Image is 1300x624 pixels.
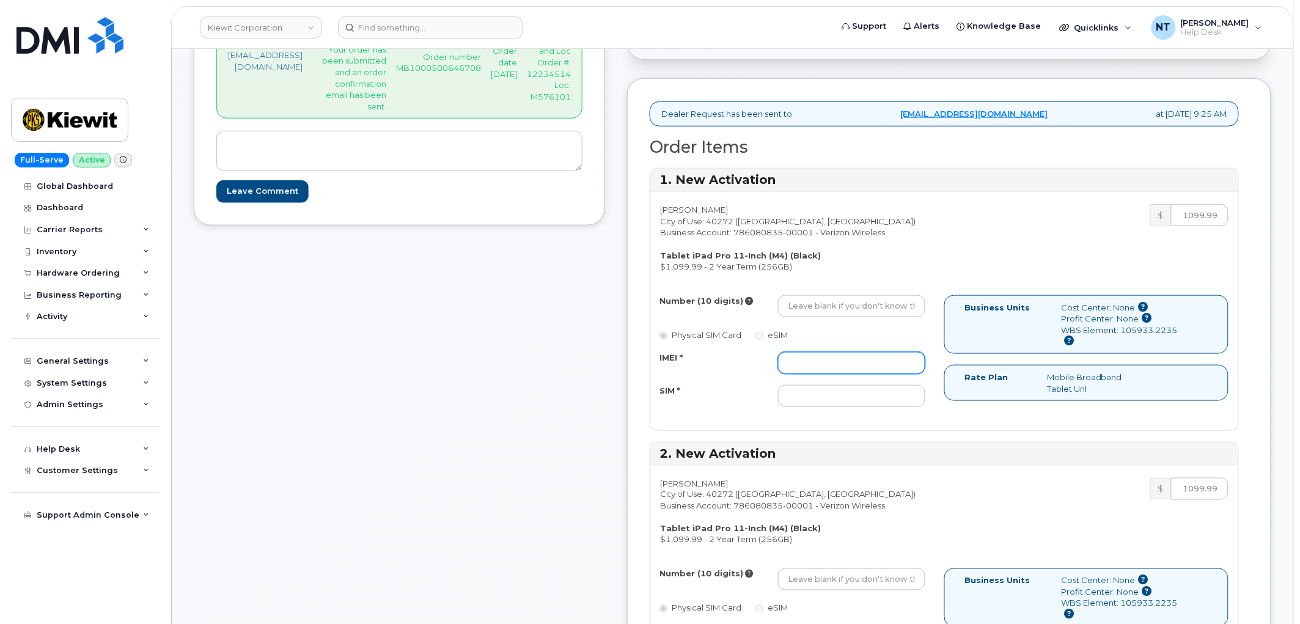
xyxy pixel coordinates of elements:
[659,446,776,461] strong: 2. New Activation
[965,302,1030,314] label: Business Units
[1181,18,1249,28] span: [PERSON_NAME]
[660,251,821,260] strong: Tablet iPad Pro 11-Inch (M4) (Black)
[659,385,680,397] label: SIM *
[659,352,683,364] label: IMEI *
[778,295,925,317] input: Leave blank if you don't know the number
[755,605,763,613] input: eSIM
[968,20,1041,32] span: Knowledge Base
[1150,204,1171,226] div: $
[1181,28,1249,37] span: Help Desk
[1150,478,1171,500] div: $
[834,14,895,39] a: Support
[659,332,667,340] input: Physical SIM Card
[755,329,788,341] label: eSIM
[1156,20,1171,35] span: NT
[1062,598,1178,620] div: WBS Element: 105933.2235
[650,138,1239,156] h2: Order Items
[1051,15,1140,40] div: Quicklinks
[660,524,821,534] strong: Tablet iPad Pro 11-Inch (M4) (Black)
[659,605,667,613] input: Physical SIM Card
[949,14,1050,39] a: Knowledge Base
[338,17,523,39] input: Find something...
[853,20,887,32] span: Support
[755,603,788,614] label: eSIM
[1062,313,1178,325] div: Profit Center: None
[1038,372,1153,394] div: Mobile Broadband Tablet Unl
[1074,23,1119,32] span: Quicklinks
[895,14,949,39] a: Alerts
[965,372,1008,383] label: Rate Plan
[396,51,481,74] p: Order number MB1000500646708
[659,295,743,307] label: Number (10 digits)
[650,101,1239,127] div: Dealer Request has been sent to at [DATE] 9:25 AM
[650,478,944,546] div: [PERSON_NAME] City of Use: 40272 ([GEOGRAPHIC_DATA], [GEOGRAPHIC_DATA]) Business Account: 7860808...
[659,603,741,614] label: Physical SIM Card
[965,575,1030,587] label: Business Units
[200,17,322,39] a: Kiewit Corporation
[650,204,944,272] div: [PERSON_NAME] City of Use: 40272 ([GEOGRAPHIC_DATA], [GEOGRAPHIC_DATA]) Business Account: 7860808...
[322,10,386,112] p: Thanks, KIEWIT CORPORATION! Your order has been submitted and an order confirmation email has bee...
[228,50,303,72] a: [EMAIL_ADDRESS][DOMAIN_NAME]
[1062,575,1178,587] div: Cost Center: None
[659,329,741,341] label: Physical SIM Card
[1247,571,1291,615] iframe: Messenger Launcher
[1062,587,1178,598] div: Profit Center: None
[1062,325,1178,347] div: WBS Element: 105933.2235
[216,180,309,203] input: Leave Comment
[914,20,940,32] span: Alerts
[527,23,571,102] p: POS Order # and Loc Order #: 12234514 Loc: M576101
[659,568,743,580] label: Number (10 digits)
[778,568,925,590] input: Leave blank if you don't know the number
[901,108,1048,120] a: [EMAIL_ADDRESS][DOMAIN_NAME]
[659,172,776,187] strong: 1. New Activation
[755,332,763,340] input: eSIM
[1143,15,1271,40] div: Nicholas Taylor
[491,45,517,79] p: Order date [DATE]
[1062,302,1178,314] div: Cost Center: None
